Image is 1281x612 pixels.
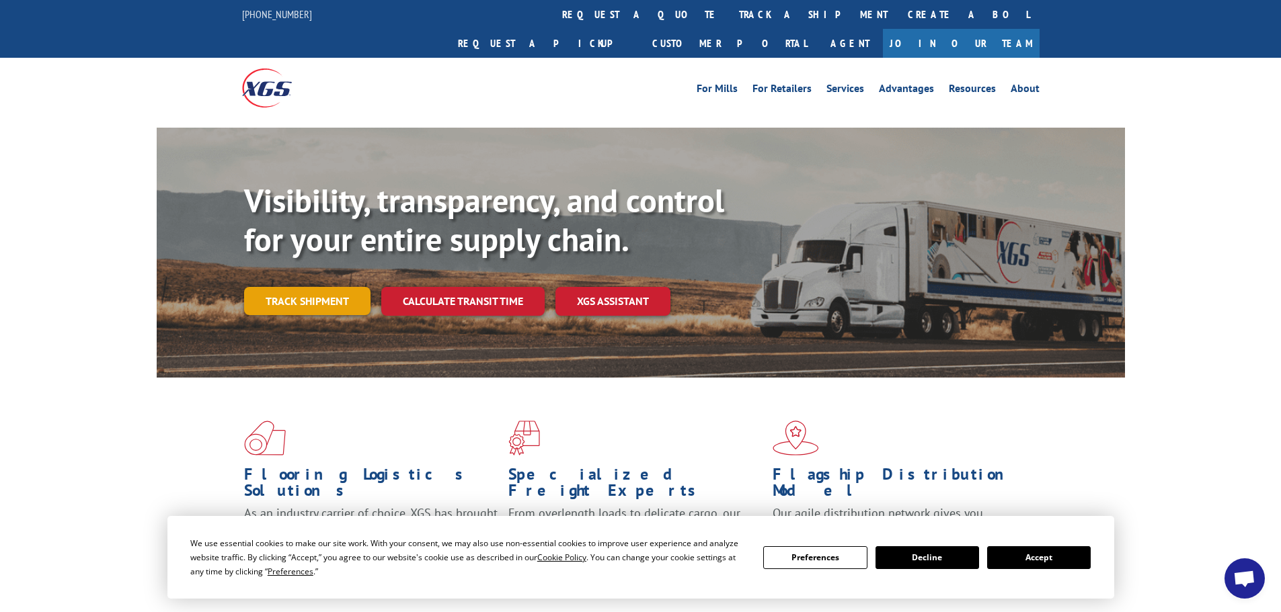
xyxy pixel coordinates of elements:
h1: Flooring Logistics Solutions [244,466,498,505]
a: About [1011,83,1040,98]
div: Cookie Consent Prompt [167,516,1114,599]
a: Customer Portal [642,29,817,58]
span: Preferences [268,566,313,577]
a: Services [826,83,864,98]
a: [PHONE_NUMBER] [242,7,312,21]
a: Request a pickup [448,29,642,58]
img: xgs-icon-flagship-distribution-model-red [773,421,819,455]
div: Open chat [1225,558,1265,599]
a: Advantages [879,83,934,98]
a: For Mills [697,83,738,98]
a: XGS ASSISTANT [555,287,670,316]
div: We use essential cookies to make our site work. With your consent, we may also use non-essential ... [190,536,747,578]
img: xgs-icon-total-supply-chain-intelligence-red [244,421,286,455]
span: Cookie Policy [537,552,586,563]
a: Agent [817,29,883,58]
p: From overlength loads to delicate cargo, our experienced staff knows the best way to move your fr... [508,505,763,565]
a: Track shipment [244,287,371,315]
a: Join Our Team [883,29,1040,58]
span: As an industry carrier of choice, XGS has brought innovation and dedication to flooring logistics... [244,505,498,553]
span: Our agile distribution network gives you nationwide inventory management on demand. [773,505,1020,537]
button: Preferences [763,546,867,569]
h1: Flagship Distribution Model [773,466,1027,505]
a: For Retailers [752,83,812,98]
button: Accept [987,546,1091,569]
b: Visibility, transparency, and control for your entire supply chain. [244,179,724,260]
a: Resources [949,83,996,98]
a: Calculate transit time [381,287,545,316]
button: Decline [876,546,979,569]
h1: Specialized Freight Experts [508,466,763,505]
img: xgs-icon-focused-on-flooring-red [508,421,540,455]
